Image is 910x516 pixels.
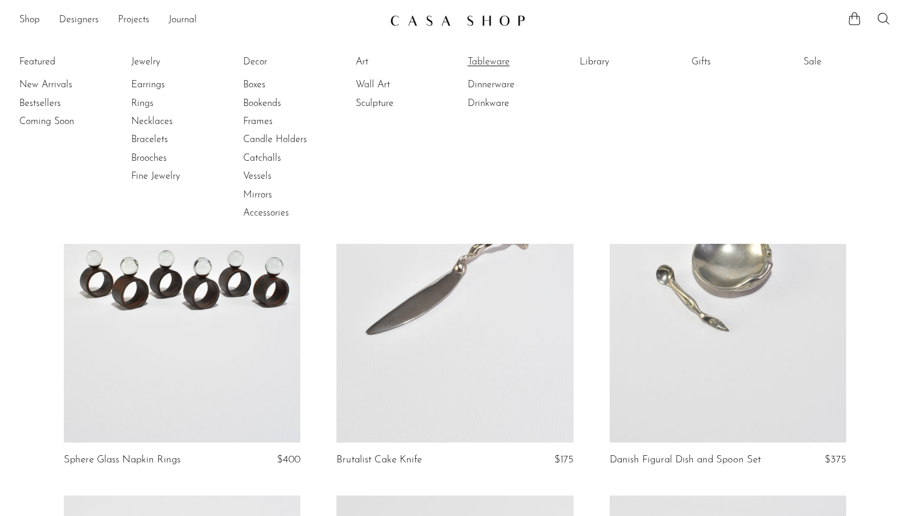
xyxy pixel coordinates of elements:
[468,78,558,92] a: Dinnerware
[243,188,333,202] a: Mirrors
[243,207,333,220] a: Accessories
[243,78,333,92] a: Boxes
[580,53,670,76] ul: Library
[131,53,221,186] ul: Jewelry
[131,55,221,69] a: Jewelry
[64,455,181,465] a: Sphere Glass Napkin Rings
[169,13,197,28] a: Journal
[131,78,221,92] a: Earrings
[277,455,300,465] span: $400
[468,97,558,110] a: Drinkware
[19,76,110,131] ul: Featured
[19,10,380,31] nav: Desktop navigation
[131,115,221,128] a: Necklaces
[243,152,333,165] a: Catchalls
[243,53,333,223] ul: Decor
[468,55,558,69] a: Tableware
[803,55,894,69] a: Sale
[692,55,782,69] a: Gifts
[356,97,446,110] a: Sculpture
[243,97,333,110] a: Bookends
[243,170,333,183] a: Vessels
[59,13,99,28] a: Designers
[356,55,446,69] a: Art
[131,170,221,183] a: Fine Jewelry
[803,53,894,76] ul: Sale
[336,455,422,465] a: Brutalist Cake Knife
[356,53,446,113] ul: Art
[19,13,40,28] a: Shop
[692,53,782,76] ul: Gifts
[131,97,221,110] a: Rings
[243,55,333,69] a: Decor
[19,97,110,110] a: Bestsellers
[580,55,670,69] a: Library
[554,455,574,465] span: $175
[118,13,149,28] a: Projects
[131,133,221,146] a: Bracelets
[468,53,558,113] ul: Tableware
[356,78,446,92] a: Wall Art
[825,455,846,465] span: $375
[19,78,110,92] a: New Arrivals
[610,455,761,465] a: Danish Figural Dish and Spoon Set
[131,152,221,165] a: Brooches
[243,115,333,128] a: Frames
[243,133,333,146] a: Candle Holders
[19,115,110,128] a: Coming Soon
[19,10,380,31] ul: NEW HEADER MENU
